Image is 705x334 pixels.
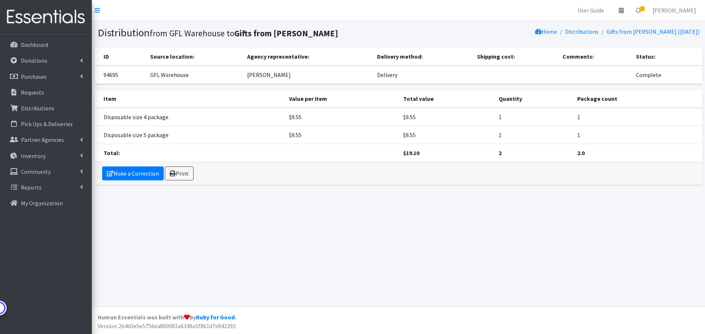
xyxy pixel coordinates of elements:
p: Dashboard [21,41,48,48]
td: [PERSON_NAME] [243,66,373,84]
p: Inventory [21,152,46,159]
a: Purchases [3,69,89,84]
span: Version: 2b4d3e5e5756ea860081a6349a1f861d7e842292 [98,322,236,330]
a: Reports [3,180,89,195]
a: Print [165,166,194,180]
a: Ruby for Good [196,313,235,321]
th: Delivery method: [373,48,473,66]
a: Partner Agencies [3,132,89,147]
strong: $19.10 [403,149,419,157]
th: ID [95,48,146,66]
a: Dashboard [3,37,89,52]
td: $9.55 [285,108,399,126]
strong: Human Essentials was built with by . [98,313,236,321]
a: Requests [3,85,89,100]
th: Shipping cost: [473,48,558,66]
p: Requests [21,89,44,96]
a: Make a Correction [102,166,164,180]
td: 1 [573,126,702,144]
th: Package count [573,90,702,108]
td: GFL Warehouse [146,66,243,84]
th: Source location: [146,48,243,66]
p: My Organization [21,199,63,207]
p: Community [21,168,51,175]
th: Comments: [558,48,632,66]
td: Delivery [373,66,473,84]
a: User Guide [572,3,610,18]
a: Inventory [3,148,89,163]
img: HumanEssentials [3,5,89,29]
td: Disposable size 5 package [95,126,285,144]
th: Status: [632,48,702,66]
a: Donations [3,53,89,68]
td: $9.55 [399,126,494,144]
a: Gifts from [PERSON_NAME] ([DATE]) [607,28,699,35]
a: 2 [630,3,647,18]
a: Community [3,164,89,179]
a: Pick Ups & Deliveries [3,117,89,131]
small: from GFL Warehouse to [150,28,338,38]
td: $9.55 [399,108,494,126]
a: My Organization [3,196,89,210]
b: Gifts from [PERSON_NAME] [234,28,338,38]
p: Donations [21,57,47,64]
a: Distributions [3,101,89,115]
h1: Distribution [98,26,396,39]
span: 2 [640,6,645,11]
p: Reports [21,184,41,191]
th: Value per item [285,90,399,108]
th: Item [95,90,285,108]
p: Distributions [21,104,54,112]
td: 1 [494,108,573,126]
th: Agency representative: [243,48,373,66]
strong: 2 [499,149,502,157]
td: Disposable size 4 package [95,108,285,126]
p: Pick Ups & Deliveries [21,120,73,128]
p: Partner Agencies [21,136,64,143]
td: 1 [573,108,702,126]
a: Home [535,28,557,35]
td: 1 [494,126,573,144]
a: [PERSON_NAME] [647,3,702,18]
td: 94695 [95,66,146,84]
a: Distributions [565,28,599,35]
strong: 2.0 [577,149,585,157]
p: Purchases [21,73,47,80]
th: Quantity [494,90,573,108]
td: $9.55 [285,126,399,144]
td: Complete [632,66,702,84]
strong: Total: [104,149,120,157]
th: Total value [399,90,494,108]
